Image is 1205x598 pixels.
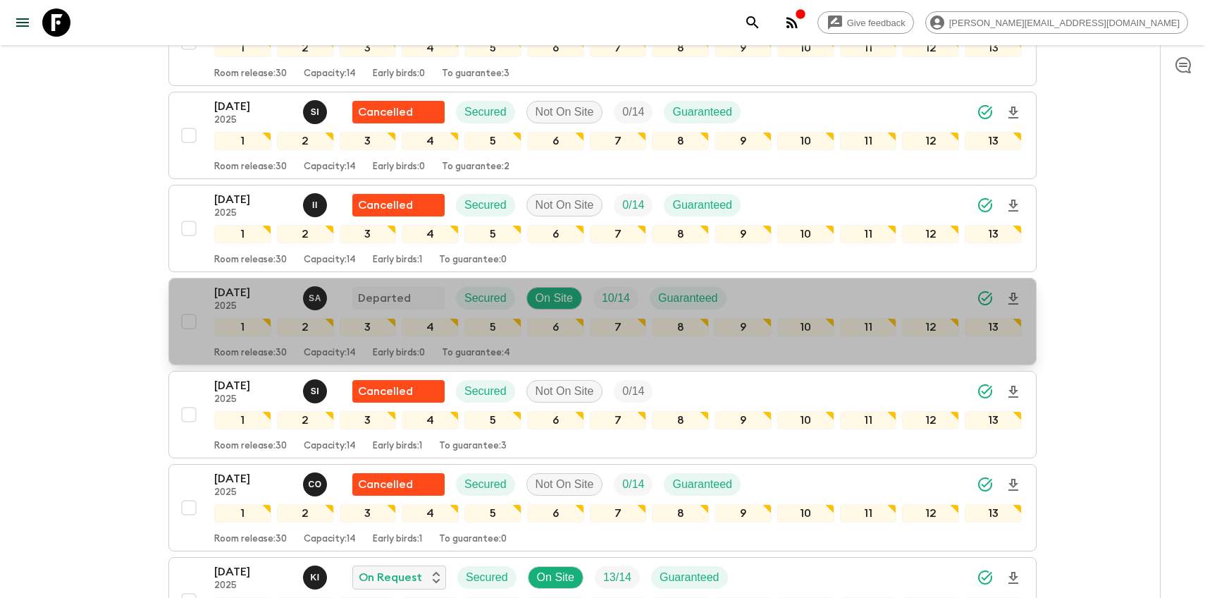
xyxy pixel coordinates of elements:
button: [DATE]2025Samir AchahriDepartedSecuredOn SiteTrip FillGuaranteed12345678910111213Room release:30C... [168,278,1037,365]
div: 13 [965,318,1022,336]
div: 9 [715,132,772,150]
button: SI [303,100,330,124]
div: 11 [840,39,897,57]
p: Secured [464,383,507,400]
p: On Site [537,569,574,586]
button: [DATE]2025Chama OuammiFlash Pack cancellationSecuredNot On SiteTrip FillGuaranteed123456789101112... [168,464,1037,551]
p: Early birds: 0 [373,348,425,359]
p: Secured [464,104,507,121]
div: 7 [590,411,647,429]
span: Said Isouktan [303,384,330,395]
div: 9 [715,39,772,57]
p: Secured [464,197,507,214]
div: 2 [277,504,334,523]
svg: Download Onboarding [1005,291,1022,307]
span: [PERSON_NAME][EMAIL_ADDRESS][DOMAIN_NAME] [941,18,1187,28]
div: 8 [652,39,709,57]
div: 13 [965,411,1022,429]
div: [PERSON_NAME][EMAIL_ADDRESS][DOMAIN_NAME] [925,11,1188,34]
div: Secured [456,473,515,496]
p: Guaranteed [672,197,732,214]
p: Secured [464,290,507,307]
div: 5 [464,39,521,57]
p: To guarantee: 0 [439,534,507,545]
div: Secured [457,566,517,589]
div: 9 [715,411,772,429]
div: 6 [527,225,584,243]
p: Cancelled [358,197,413,214]
div: 4 [402,39,459,57]
div: 5 [464,318,521,336]
span: Give feedback [839,18,913,28]
p: Capacity: 14 [304,68,356,80]
div: 10 [777,225,834,243]
div: Flash Pack cancellation [352,380,445,403]
p: [DATE] [214,377,292,394]
svg: Synced Successfully [977,290,994,307]
div: Secured [456,101,515,123]
svg: Download Onboarding [1005,570,1022,587]
div: 12 [902,411,959,429]
p: Early birds: 1 [373,255,422,266]
p: S I [311,106,320,118]
div: 3 [340,504,397,523]
p: Early birds: 0 [373,68,425,80]
span: Ismail Ingrioui [303,197,330,209]
div: 13 [965,504,1022,523]
p: Early birds: 1 [373,441,422,452]
svg: Synced Successfully [977,104,994,121]
div: 8 [652,132,709,150]
div: 3 [340,225,397,243]
p: To guarantee: 2 [442,161,509,173]
p: 2025 [214,208,292,219]
div: 5 [464,411,521,429]
p: Secured [466,569,508,586]
div: 3 [340,132,397,150]
button: CO [303,472,330,496]
div: 2 [277,318,334,336]
div: 10 [777,504,834,523]
p: 2025 [214,115,292,126]
div: 7 [590,225,647,243]
div: Not On Site [526,101,603,123]
svg: Download Onboarding [1005,477,1022,494]
div: 7 [590,39,647,57]
button: [DATE]2025Said IsouktanFlash Pack cancellationSecuredNot On SiteTrip FillGuaranteed12345678910111... [168,92,1037,179]
p: 2025 [214,487,292,499]
svg: Synced Successfully [977,569,994,586]
div: 6 [527,318,584,336]
div: 10 [777,39,834,57]
button: II [303,193,330,217]
p: Cancelled [358,104,413,121]
div: Not On Site [526,194,603,216]
button: [DATE]2025Ismail IngriouiFlash Pack cancellationSecuredNot On SiteTrip FillGuaranteed123456789101... [168,185,1037,272]
svg: Download Onboarding [1005,104,1022,121]
p: Room release: 30 [214,534,287,545]
p: S I [311,386,320,397]
div: 3 [340,411,397,429]
div: 2 [277,225,334,243]
p: [DATE] [214,284,292,301]
p: [DATE] [214,470,292,487]
p: Guaranteed [672,476,732,493]
p: [DATE] [214,191,292,208]
span: Chama Ouammi [303,477,330,488]
div: 6 [527,504,584,523]
div: 1 [214,411,271,429]
p: Room release: 30 [214,161,287,173]
div: 11 [840,504,897,523]
p: Capacity: 14 [304,534,356,545]
p: On Request [359,569,422,586]
p: Not On Site [536,104,594,121]
div: 3 [340,39,397,57]
div: 6 [527,132,584,150]
span: Khaled Ingrioui [303,570,330,581]
div: 2 [277,132,334,150]
div: 11 [840,132,897,150]
p: K I [310,572,319,583]
p: Secured [464,476,507,493]
button: menu [8,8,37,37]
div: 9 [715,225,772,243]
p: Capacity: 14 [304,161,356,173]
div: 13 [965,39,1022,57]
